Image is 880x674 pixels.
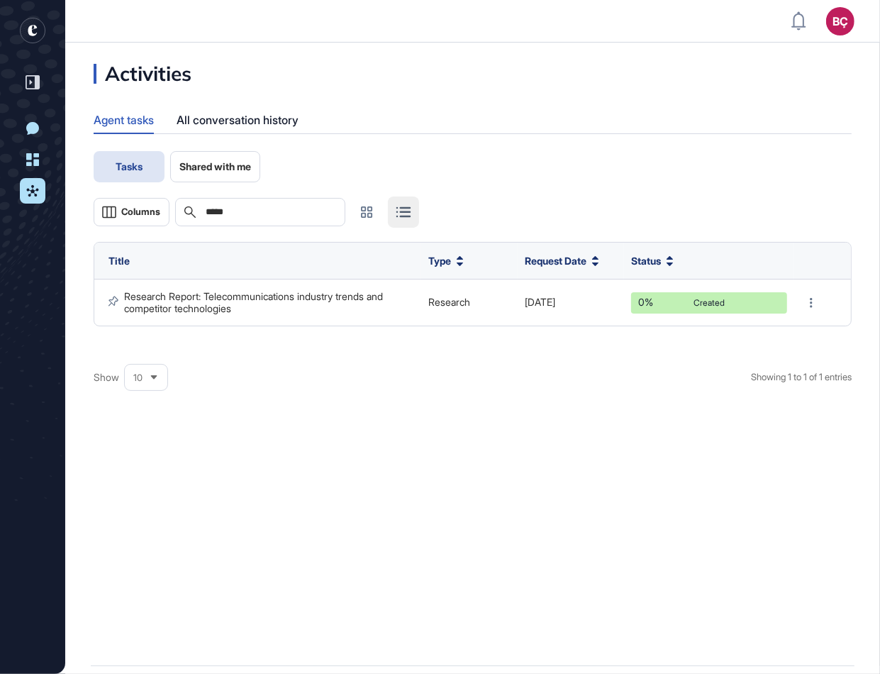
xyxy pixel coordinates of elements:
div: All conversation history [177,106,299,134]
div: Agent tasks [94,106,154,133]
div: Showing 1 to 1 of 1 entries [751,370,852,385]
button: Request Date [525,253,599,268]
span: Title [108,255,130,267]
div: Activities [94,64,191,84]
div: entrapeer-logo [20,18,45,43]
button: Shared with me [170,151,260,182]
button: Status [631,253,674,268]
span: Status [631,253,661,268]
button: BÇ [826,7,854,35]
button: Type [428,253,464,268]
a: Research Report: Telecommunications industry trends and competitor technologies [124,290,386,314]
button: Tasks [94,151,165,182]
span: 10 [133,372,143,383]
button: Columns [94,198,169,226]
span: Columns [121,206,160,217]
span: Type [428,253,451,268]
div: Created [642,299,776,307]
span: Shared with me [179,161,251,172]
span: Research [428,296,470,308]
span: Show [94,372,119,383]
div: 0% [631,292,670,314]
span: Request Date [525,253,586,268]
span: Tasks [116,161,143,172]
span: [DATE] [525,296,555,308]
